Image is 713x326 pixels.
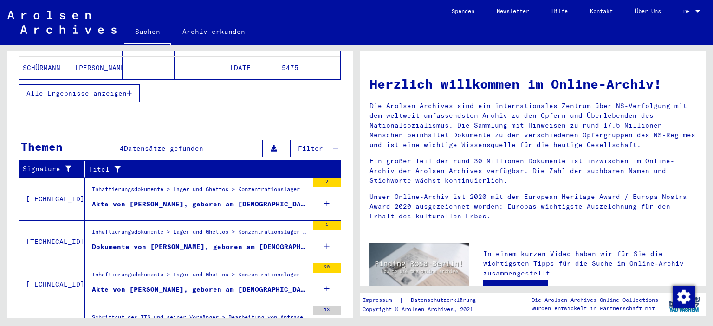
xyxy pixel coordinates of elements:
[683,8,694,15] span: DE
[23,164,73,174] div: Signature
[313,263,341,273] div: 20
[19,84,140,102] button: Alle Ergebnisse anzeigen
[278,57,341,79] mat-cell: 5475
[483,249,697,278] p: In einem kurzen Video haben wir für Sie die wichtigsten Tipps für die Suche im Online-Archiv zusa...
[89,162,330,177] div: Titel
[92,270,308,283] div: Inhaftierungsdokumente > Lager und Ghettos > Konzentrationslager [GEOGRAPHIC_DATA] > Individuelle...
[71,57,123,79] mat-cell: [PERSON_NAME]
[171,20,256,43] a: Archiv erkunden
[21,138,63,155] div: Themen
[92,242,308,252] div: Dokumente von [PERSON_NAME], geboren am [DEMOGRAPHIC_DATA]
[313,178,341,187] div: 2
[92,185,308,198] div: Inhaftierungsdokumente > Lager und Ghettos > Konzentrationslager Mittelbau ([GEOGRAPHIC_DATA]) > ...
[532,304,658,313] p: wurden entwickelt in Partnerschaft mit
[92,313,308,326] div: Schriftgut des ITS und seiner Vorgänger > Bearbeitung von Anfragen > Fallbezogene [MEDICAL_DATA] ...
[483,280,548,299] a: Video ansehen
[120,144,124,153] span: 4
[89,165,318,174] div: Titel
[298,144,323,153] span: Filter
[19,263,85,306] td: [TECHNICAL_ID]
[313,306,341,315] div: 13
[363,295,487,305] div: |
[532,296,658,304] p: Die Arolsen Archives Online-Collections
[19,220,85,263] td: [TECHNICAL_ID]
[363,305,487,313] p: Copyright © Arolsen Archives, 2021
[369,74,697,94] h1: Herzlich willkommen im Online-Archiv!
[23,162,84,177] div: Signature
[124,144,203,153] span: Datensätze gefunden
[369,192,697,221] p: Unser Online-Archiv ist 2020 mit dem European Heritage Award / Europa Nostra Award 2020 ausgezeic...
[92,285,308,294] div: Akte von [PERSON_NAME], geboren am [DEMOGRAPHIC_DATA]
[403,295,487,305] a: Datenschutzerklärung
[369,101,697,150] p: Die Arolsen Archives sind ein internationales Zentrum über NS-Verfolgung mit dem weltweit umfasse...
[19,178,85,220] td: [TECHNICAL_ID]
[124,20,171,45] a: Suchen
[369,243,469,297] img: video.jpg
[363,295,399,305] a: Impressum
[19,57,71,79] mat-cell: SCHÜRMANN
[667,293,702,316] img: yv_logo.png
[26,89,127,97] span: Alle Ergebnisse anzeigen
[92,228,308,241] div: Inhaftierungsdokumente > Lager und Ghettos > Konzentrationslager [GEOGRAPHIC_DATA] > Individuelle...
[226,57,278,79] mat-cell: [DATE]
[369,156,697,185] p: Ein großer Teil der rund 30 Millionen Dokumente ist inzwischen im Online-Archiv der Arolsen Archi...
[290,140,331,157] button: Filter
[7,11,117,34] img: Arolsen_neg.svg
[313,221,341,230] div: 1
[92,199,308,209] div: Akte von [PERSON_NAME], geboren am [DEMOGRAPHIC_DATA]
[673,286,695,308] img: Zustimmung ändern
